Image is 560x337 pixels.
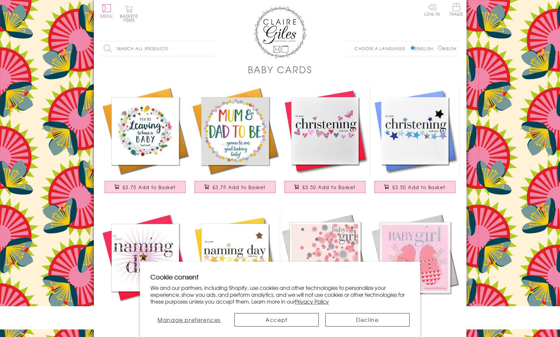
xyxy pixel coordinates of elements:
[370,86,460,176] img: Baby Christening Card, Blue Stars, Embellished with a padded star
[100,13,113,19] span: Menu
[100,86,190,200] a: Baby Card, Flowers, Leaving to Have a Baby Good Luck, Embellished with pompoms £3.75 Add to Basket
[295,297,329,305] a: Privacy Policy
[355,45,409,51] p: Choose a language:
[234,313,319,327] button: Accept
[438,45,457,51] label: Welsh
[100,213,190,303] img: Baby Naming Card, Pink Stars, Embellished with a shiny padded star
[123,13,138,23] span: 0 items
[438,46,442,50] input: Welsh
[190,213,280,303] img: Baby Card, On your naming day with love, Embellished with a padded star
[411,45,436,51] label: English
[370,86,460,200] a: Baby Christening Card, Blue Stars, Embellished with a padded star £3.50 Add to Basket
[284,181,365,193] button: £3.50 Add to Basket
[248,63,313,76] h1: Baby Cards
[280,86,370,176] img: Baby Christening Card, Pink Hearts, fabric butterfly Embellished
[450,3,463,16] span: Trade
[392,184,446,190] span: £3.50 Add to Basket
[370,213,460,303] img: Baby Card, Pink Shoes, Baby Girl, Congratulations, Embossed and Foiled text
[254,7,306,58] img: Claire Giles Greetings Cards
[150,284,410,305] p: We and our partners, including Shopify, use cookies and other technologies to personalize your ex...
[374,181,455,193] button: £3.50 Add to Basket
[150,272,410,281] h2: Cookie consent
[450,3,463,17] a: Trade
[190,86,280,176] img: Baby Card, Colour Dots, Mum and Dad to Be Good Luck, Embellished with pompoms
[280,86,370,200] a: Baby Christening Card, Pink Hearts, fabric butterfly Embellished £3.50 Add to Basket
[280,213,370,326] a: Baby Card, Pink Flowers, Baby Girl, Embossed and Foiled text £3.50 Add to Basket
[424,3,440,16] a: Log In
[158,316,221,324] span: Manage preferences
[370,213,460,326] a: Baby Card, Pink Shoes, Baby Girl, Congratulations, Embossed and Foiled text £3.50 Add to Basket
[208,41,215,56] input: Search
[190,86,280,200] a: Baby Card, Colour Dots, Mum and Dad to Be Good Luck, Embellished with pompoms £3.75 Add to Basket
[190,213,280,326] a: Baby Card, On your naming day with love, Embellished with a padded star £3.50 Add to Basket
[325,313,410,327] button: Decline
[100,213,190,326] a: Baby Naming Card, Pink Stars, Embellished with a shiny padded star £3.50 Add to Basket
[105,181,186,193] button: £3.75 Add to Basket
[100,4,113,18] button: Menu
[195,181,276,193] button: £3.75 Add to Basket
[280,213,370,303] img: Baby Card, Pink Flowers, Baby Girl, Embossed and Foiled text
[411,46,415,50] input: English
[212,184,266,190] span: £3.75 Add to Basket
[100,86,190,176] img: Baby Card, Flowers, Leaving to Have a Baby Good Luck, Embellished with pompoms
[302,184,356,190] span: £3.50 Add to Basket
[150,313,228,327] button: Manage preferences
[123,184,176,190] span: £3.75 Add to Basket
[100,41,215,56] input: Search all products
[120,5,138,22] button: Basket0 items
